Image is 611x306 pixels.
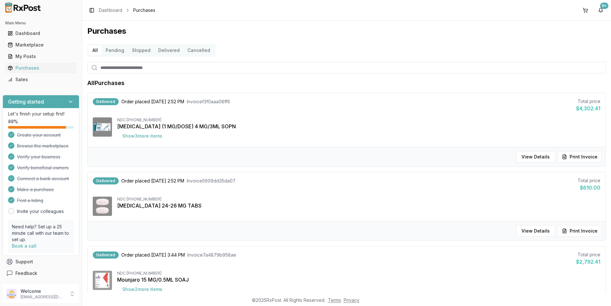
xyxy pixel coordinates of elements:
button: Print Invoice [558,151,602,163]
h1: Purchases [87,26,606,36]
p: Need help? Set up a 25 minute call with our team to set up. [12,224,70,243]
div: Mounjaro 15 MG/0.5ML SOAJ [117,276,600,284]
a: Purchases [5,62,77,74]
div: Total price [576,251,600,258]
div: Delivered [93,177,119,184]
div: [MEDICAL_DATA] (1 MG/DOSE) 4 MG/3ML SOPN [117,123,600,130]
button: Dashboard [3,28,79,38]
span: Invoice 7a4879b958ae [187,252,236,258]
h1: All Purchases [87,79,125,88]
img: Entresto 24-26 MG TABS [93,197,112,216]
span: Post a listing [17,197,43,204]
div: Total price [576,98,600,105]
span: Browse the marketplace [17,143,69,149]
a: Sales [5,74,77,85]
button: All [89,45,102,55]
button: Cancelled [184,45,214,55]
iframe: Intercom live chat [589,284,605,300]
a: Privacy [344,297,359,303]
button: Print Invoice [558,225,602,237]
button: Show2more items [117,284,168,295]
div: NDC: [PHONE_NUMBER] [117,271,600,276]
div: $610.00 [578,184,600,191]
a: Invite your colleagues [17,208,64,215]
button: View Details [516,225,555,237]
button: Support [3,256,79,268]
span: Connect a bank account [17,175,69,182]
div: Marketplace [8,42,74,48]
div: 9+ [600,3,608,9]
div: My Posts [8,53,74,60]
p: Let's finish your setup first! [8,111,74,117]
a: Terms [328,297,341,303]
h3: Getting started [8,98,44,106]
img: RxPost Logo [3,3,44,13]
span: Purchases [133,7,155,13]
button: Show3more items [117,130,168,142]
div: [MEDICAL_DATA] 24-26 MG TABS [117,202,600,209]
div: $2,792.41 [576,258,600,266]
a: Marketplace [5,39,77,51]
span: Verify your business [17,154,60,160]
span: Feedback [15,270,37,276]
div: Delivered [93,98,119,105]
div: Purchases [8,65,74,71]
button: Delivered [154,45,184,55]
button: My Posts [3,51,79,62]
button: 9+ [596,5,606,15]
span: Create your account [17,132,61,138]
span: Invoice f3f0aaa08ff6 [187,98,230,105]
span: Invoice 5609dd35da07 [187,178,236,184]
span: Order placed [DATE] 2:52 PM [121,178,184,184]
h2: Main Menu [5,21,77,26]
img: Mounjaro 15 MG/0.5ML SOAJ [93,271,112,290]
span: Verify beneficial owners [17,165,69,171]
span: Make a purchase [17,186,54,193]
img: Ozempic (1 MG/DOSE) 4 MG/3ML SOPN [93,117,112,137]
span: 88 % [8,118,18,125]
div: $4,302.41 [576,105,600,112]
span: Order placed [DATE] 3:44 PM [121,252,185,258]
span: Order placed [DATE] 2:52 PM [121,98,184,105]
p: [EMAIL_ADDRESS][DOMAIN_NAME] [21,294,65,300]
a: My Posts [5,51,77,62]
div: Delivered [93,251,119,259]
a: Book a call [12,243,37,249]
button: Shipped [128,45,154,55]
button: Pending [102,45,128,55]
div: Total price [578,177,600,184]
p: Welcome [21,288,65,294]
a: Dashboard [5,28,77,39]
a: Dashboard [99,7,122,13]
img: User avatar [6,289,17,299]
div: Dashboard [8,30,74,37]
button: Sales [3,74,79,85]
div: NDC: [PHONE_NUMBER] [117,117,600,123]
nav: breadcrumb [99,7,155,13]
button: Marketplace [3,40,79,50]
button: View Details [516,151,555,163]
div: Sales [8,76,74,83]
button: Feedback [3,268,79,279]
div: NDC: [PHONE_NUMBER] [117,197,600,202]
button: Purchases [3,63,79,73]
